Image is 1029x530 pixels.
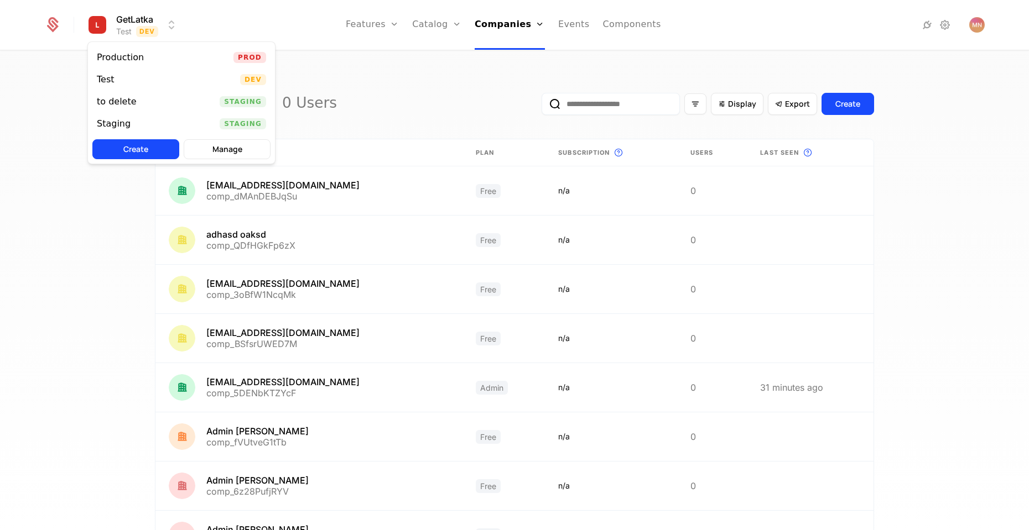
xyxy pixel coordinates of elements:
button: Manage [184,139,271,159]
div: Production [97,53,144,62]
span: Staging [220,118,266,129]
span: Dev [240,74,266,85]
div: Select environment [87,41,276,164]
button: Create [92,139,179,159]
div: to delete [97,97,137,106]
div: Staging [97,119,131,128]
span: Prod [233,52,266,63]
span: Staging [220,96,266,107]
div: Test [97,75,115,84]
